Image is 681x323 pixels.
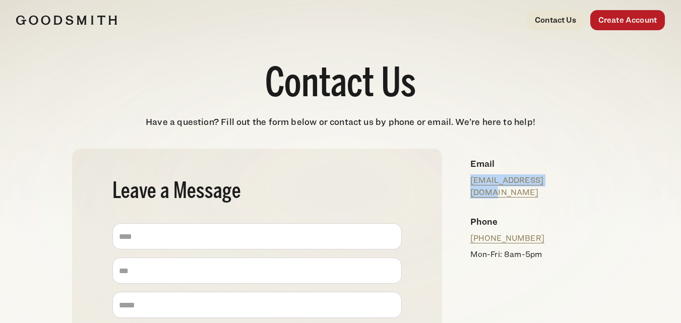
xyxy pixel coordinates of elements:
[470,157,601,170] h4: Email
[16,15,117,25] img: Goodsmith
[590,10,665,30] a: Create Account
[470,233,544,243] a: [PHONE_NUMBER]
[470,248,601,261] p: Mon-Fri: 8am-5pm
[527,10,584,30] a: Contact Us
[470,175,543,197] a: [EMAIL_ADDRESS][DOMAIN_NAME]
[470,215,601,228] h4: Phone
[112,181,402,203] h2: Leave a Message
